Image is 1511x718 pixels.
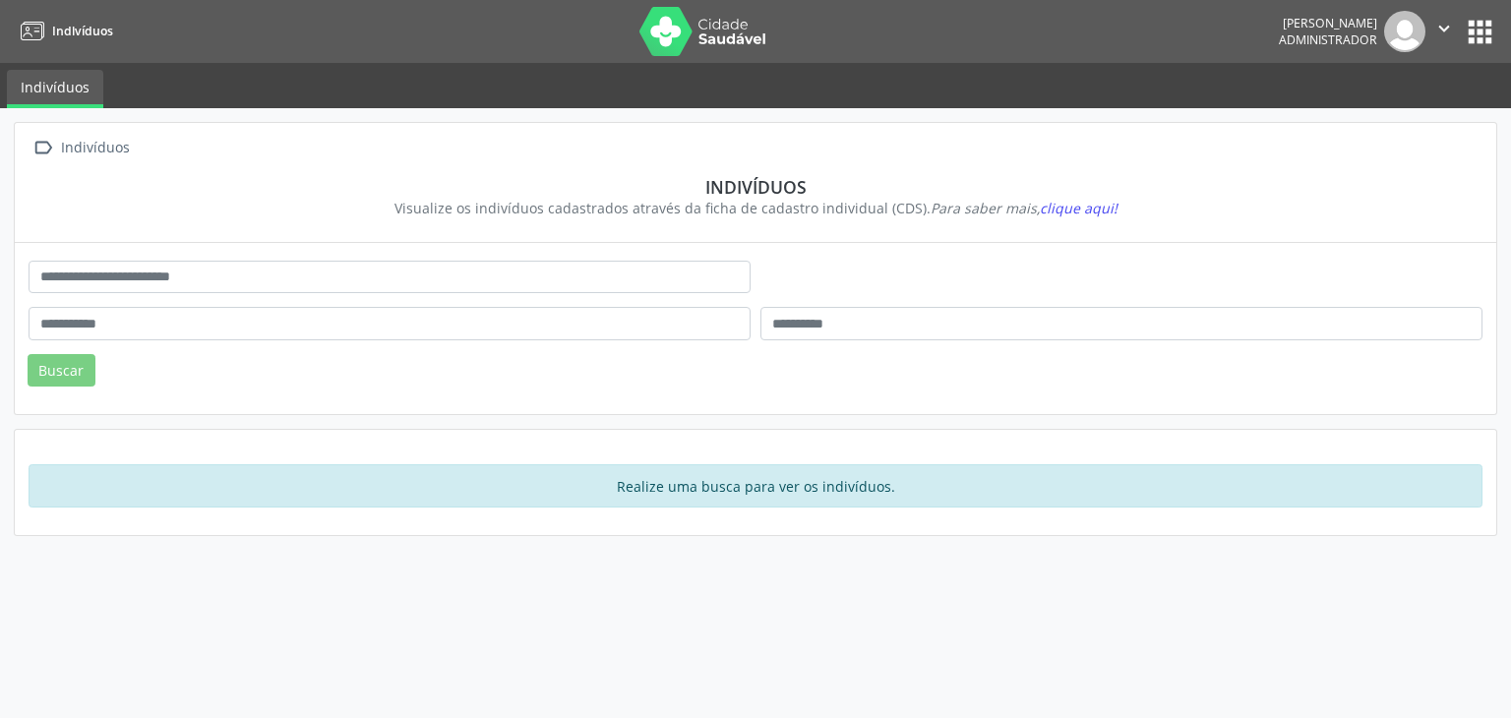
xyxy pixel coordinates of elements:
[28,354,95,388] button: Buscar
[29,134,57,162] i: 
[1040,199,1118,217] span: clique aqui!
[42,198,1469,218] div: Visualize os indivíduos cadastrados através da ficha de cadastro individual (CDS).
[1384,11,1425,52] img: img
[42,176,1469,198] div: Indivíduos
[52,23,113,39] span: Indivíduos
[1463,15,1497,49] button: apps
[14,15,113,47] a: Indivíduos
[57,134,133,162] div: Indivíduos
[1279,31,1377,48] span: Administrador
[1279,15,1377,31] div: [PERSON_NAME]
[7,70,103,108] a: Indivíduos
[29,464,1482,508] div: Realize uma busca para ver os indivíduos.
[1433,18,1455,39] i: 
[29,134,133,162] a:  Indivíduos
[931,199,1118,217] i: Para saber mais,
[1425,11,1463,52] button: 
